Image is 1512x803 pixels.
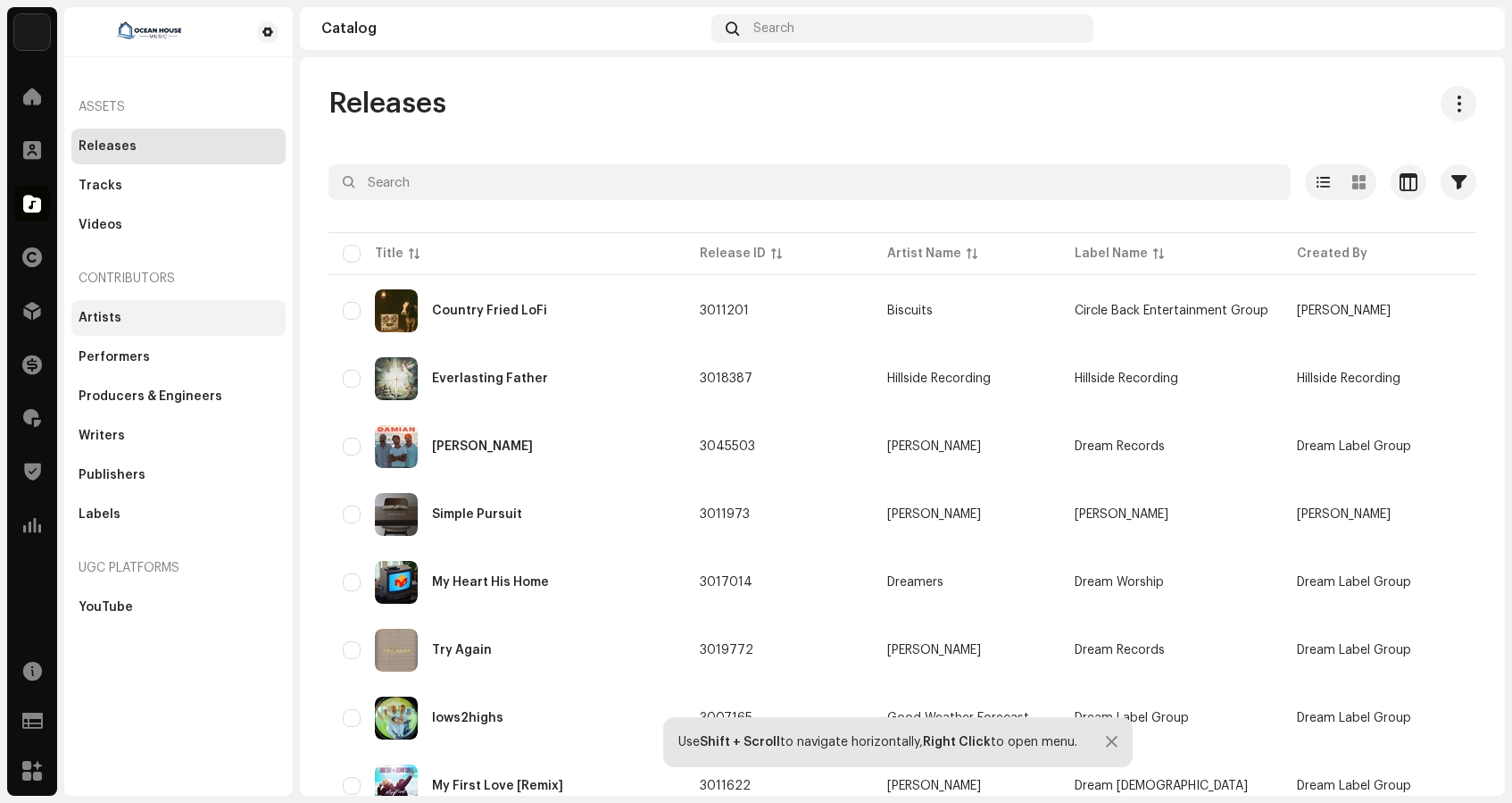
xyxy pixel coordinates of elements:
[1075,576,1164,589] span: Dream Worship
[887,780,981,792] div: [PERSON_NAME]
[700,780,751,792] span: 3011622
[375,289,418,332] img: d927c78a-510f-40e5-a925-03b356b81670
[328,86,446,121] span: Releases
[375,357,418,400] img: 75ae45f3-1807-49b4-a9b1-bb1e8d1fced4
[887,576,1046,589] span: Dreamers
[1297,508,1391,521] span: John Long
[700,576,752,589] span: 3017014
[700,644,753,657] span: 3019772
[71,257,286,300] re-a-nav-header: Contributors
[887,576,943,589] div: Dreamers
[1297,780,1411,792] span: Dream Label Group
[1075,372,1178,385] span: Hillside Recording
[887,372,1046,385] span: Hillside Recording
[328,164,1291,200] input: Search
[71,300,286,336] re-m-nav-item: Artists
[1297,305,1391,317] span: Alex Zimmerman
[887,712,1029,724] div: Good Weather Forecast
[79,21,228,43] img: 1700079e-4ef0-4080-9f73-176accfd31fe
[71,497,286,532] re-m-nav-item: Labels
[1075,644,1165,657] span: Dream Records
[1075,712,1189,724] span: Dream Label Group
[71,339,286,375] re-m-nav-item: Performers
[71,168,286,204] re-m-nav-item: Tracks
[887,305,933,317] div: Biscuits
[678,735,1077,749] div: Use to navigate horizontally, to open menu.
[1075,780,1248,792] span: Dream Gospel
[79,179,122,193] div: Tracks
[887,305,1046,317] span: Biscuits
[753,21,794,36] span: Search
[887,440,981,453] div: [PERSON_NAME]
[887,780,1046,792] span: Chad Cory
[375,697,418,740] img: 74b1cbab-e45a-48be-a4e1-8829503af274
[700,245,766,263] div: Release ID
[887,245,961,263] div: Artist Name
[375,629,418,672] img: bf80dd37-7ad8-4ff8-86b0-3438b104e004
[700,440,755,453] span: 3045503
[1297,440,1411,453] span: Dream Label Group
[375,425,418,468] img: ebc9341b-08fe-448b-9dd5-31ce52787480
[887,372,991,385] div: Hillside Recording
[700,372,752,385] span: 3018387
[887,712,1046,724] span: Good Weather Forecast
[1297,644,1411,657] span: Dream Label Group
[71,418,286,454] re-m-nav-item: Writers
[432,508,522,521] div: Simple Pursuit
[1075,440,1165,453] span: Dream Records
[375,493,418,536] img: 082f5506-711f-4d18-98ca-59fbd53ea965
[1297,576,1411,589] span: Dream Label Group
[71,86,286,129] re-a-nav-header: Assets
[887,440,1046,453] span: DAMIAN
[71,129,286,164] re-m-nav-item: Releases
[71,457,286,493] re-m-nav-item: Publishers
[1075,245,1148,263] div: Label Name
[432,644,492,657] div: Try Again
[71,207,286,243] re-m-nav-item: Videos
[79,139,137,154] div: Releases
[887,644,1046,657] span: Roxanne Grace
[71,590,286,625] re-m-nav-item: YouTube
[432,780,563,792] div: My First Love [Remix]
[1075,305,1268,317] span: Circle Back Entertainment Group
[321,21,704,36] div: Catalog
[700,736,780,749] strong: Shift + Scroll
[71,379,286,414] re-m-nav-item: Producers & Engineers
[432,372,548,385] div: Everlasting Father
[432,712,503,724] div: lows2highs
[432,576,549,589] div: My Heart His Home
[79,218,122,232] div: Videos
[71,547,286,590] re-a-nav-header: UGC Platforms
[79,311,121,325] div: Artists
[14,14,50,50] img: ba8ebd69-4295-4255-a456-837fa49e70b0
[79,468,145,482] div: Publishers
[79,350,150,364] div: Performers
[432,305,547,317] div: Country Fried LoFi
[887,508,1046,521] span: John Long
[1297,712,1411,724] span: Dream Label Group
[1297,372,1400,385] span: Hillside Recording
[700,305,749,317] span: 3011201
[923,736,991,749] strong: Right Click
[1075,508,1168,521] span: John Long
[375,561,418,604] img: 8842e922-9a27-45c5-99cf-ff7438041678
[432,440,533,453] div: DAMIAN
[79,600,133,615] div: YouTube
[700,508,750,521] span: 3011973
[375,245,403,263] div: Title
[700,712,752,724] span: 3007165
[79,507,120,522] div: Labels
[1455,14,1483,43] img: 887059f4-5702-4919-b727-2cffe1eac67b
[79,429,125,443] div: Writers
[79,389,222,404] div: Producers & Engineers
[887,644,981,657] div: [PERSON_NAME]
[887,508,981,521] div: [PERSON_NAME]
